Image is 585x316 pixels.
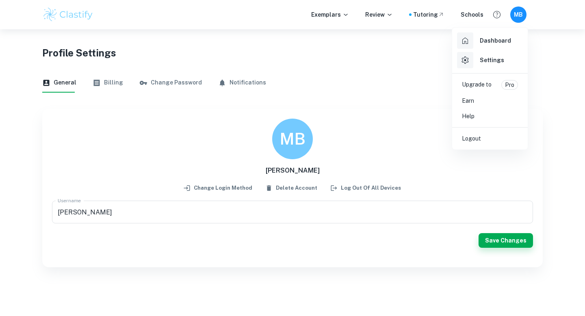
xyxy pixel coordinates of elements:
[480,36,511,45] h6: Dashboard
[505,80,515,89] p: Pro
[462,96,474,105] p: Earn
[480,56,504,65] h6: Settings
[462,134,481,143] p: Logout
[462,80,492,90] p: Upgrade to
[462,112,474,121] p: Help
